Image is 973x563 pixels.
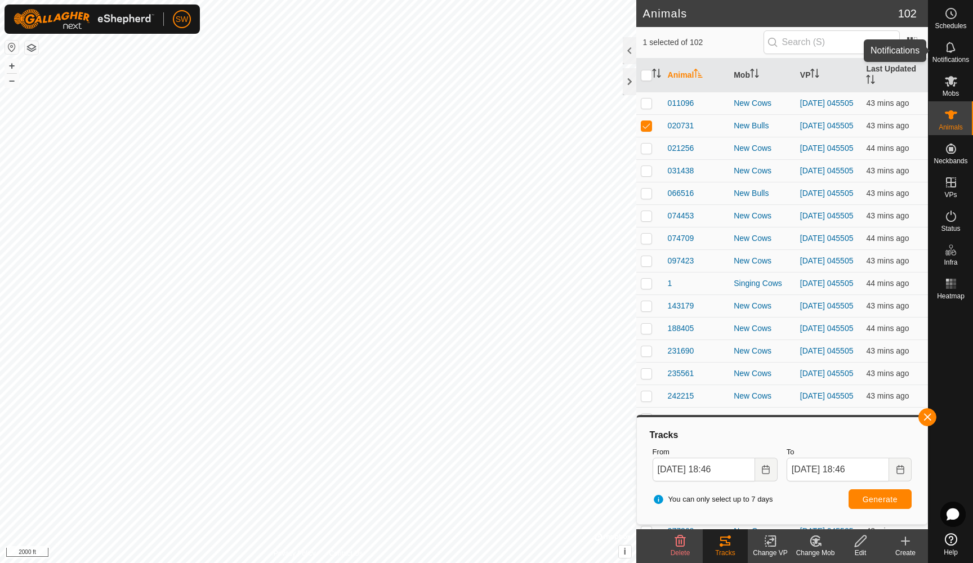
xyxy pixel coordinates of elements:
span: Notifications [932,56,969,63]
span: 143179 [668,300,694,312]
div: Create [883,548,928,558]
a: [DATE] 045505 [800,144,854,153]
a: Help [929,529,973,560]
span: Animals [939,124,963,131]
div: New Cows [734,97,791,109]
div: New Cows [734,210,791,222]
span: You can only select up to 7 days [653,494,773,505]
a: Contact Us [329,548,362,558]
span: 18 Aug 2025 at 6:02 PM [866,256,909,265]
div: Change Mob [793,548,838,558]
span: 18 Aug 2025 at 6:02 PM [866,391,909,400]
span: 18 Aug 2025 at 6:02 PM [866,121,909,130]
span: Delete [671,549,690,557]
a: [DATE] 045505 [800,99,854,108]
span: 18 Aug 2025 at 6:02 PM [866,526,909,535]
span: 18 Aug 2025 at 6:02 PM [866,279,909,288]
span: 011096 [668,97,694,109]
span: 18 Aug 2025 at 6:02 PM [866,369,909,378]
div: Tracks [648,428,916,442]
span: 235561 [668,368,694,379]
span: 1 selected of 102 [643,37,764,48]
span: VPs [944,191,957,198]
span: 18 Aug 2025 at 6:02 PM [866,166,909,175]
span: i [623,547,626,556]
a: [DATE] 045505 [800,346,854,355]
p-sorticon: Activate to sort [694,70,703,79]
div: Tracks [703,548,748,558]
a: [DATE] 045505 [800,526,854,535]
a: [DATE] 045505 [800,324,854,333]
a: [DATE] 045505 [800,256,854,265]
a: [DATE] 045505 [800,121,854,130]
span: 18 Aug 2025 at 6:02 PM [866,211,909,220]
label: From [653,446,778,458]
span: 18 Aug 2025 at 6:03 PM [866,346,909,355]
span: 097423 [668,255,694,267]
button: Reset Map [5,41,19,54]
div: New Cows [734,300,791,312]
input: Search (S) [764,30,900,54]
span: 031438 [668,165,694,177]
div: New Bulls [734,187,791,199]
span: 1 [668,278,672,289]
span: Status [941,225,960,232]
span: Schedules [935,23,966,29]
p-sorticon: Activate to sort [750,70,759,79]
a: [DATE] 045505 [800,391,854,400]
div: Change VP [748,548,793,558]
span: 102 [898,5,917,22]
div: New Cows [734,368,791,379]
span: 18 Aug 2025 at 6:02 PM [866,414,909,423]
span: 074709 [668,233,694,244]
button: Map Layers [25,41,38,55]
span: Neckbands [934,158,967,164]
div: New Cows [734,413,791,425]
div: Singing Cows [734,278,791,289]
th: VP [796,59,862,92]
h2: Animals [643,7,898,20]
span: Heatmap [937,293,965,300]
button: + [5,59,19,73]
span: 18 Aug 2025 at 6:02 PM [866,324,909,333]
div: New Cows [734,233,791,244]
button: i [619,546,631,558]
button: Choose Date [755,458,778,481]
span: 231690 [668,345,694,357]
label: To [787,446,912,458]
span: 18 Aug 2025 at 6:02 PM [866,301,909,310]
button: Generate [849,489,912,509]
span: 066516 [668,187,694,199]
a: [DATE] 045505 [800,234,854,243]
button: Choose Date [889,458,912,481]
th: Mob [729,59,796,92]
div: New Cows [734,323,791,334]
div: Edit [838,548,883,558]
div: New Bulls [734,120,791,132]
span: 020731 [668,120,694,132]
span: 021256 [668,142,694,154]
a: [DATE] 045505 [800,211,854,220]
span: Help [944,549,958,556]
span: 188405 [668,323,694,334]
span: 074453 [668,210,694,222]
a: Privacy Policy [274,548,316,558]
a: [DATE] 045505 [800,369,854,378]
span: 18 Aug 2025 at 6:02 PM [866,189,909,198]
p-sorticon: Activate to sort [810,70,819,79]
span: 242215 [668,390,694,402]
button: – [5,74,19,87]
a: [DATE] 045505 [800,189,854,198]
a: [DATE] 045505 [800,166,854,175]
div: New Cows [734,345,791,357]
span: 245552 [668,413,694,425]
span: Infra [944,259,957,266]
div: New Cows [734,390,791,402]
span: 18 Aug 2025 at 6:03 PM [866,99,909,108]
th: Last Updated [862,59,928,92]
span: 18 Aug 2025 at 6:02 PM [866,234,909,243]
span: 18 Aug 2025 at 6:02 PM [866,144,909,153]
div: New Cows [734,255,791,267]
p-sorticon: Activate to sort [652,70,661,79]
span: Mobs [943,90,959,97]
